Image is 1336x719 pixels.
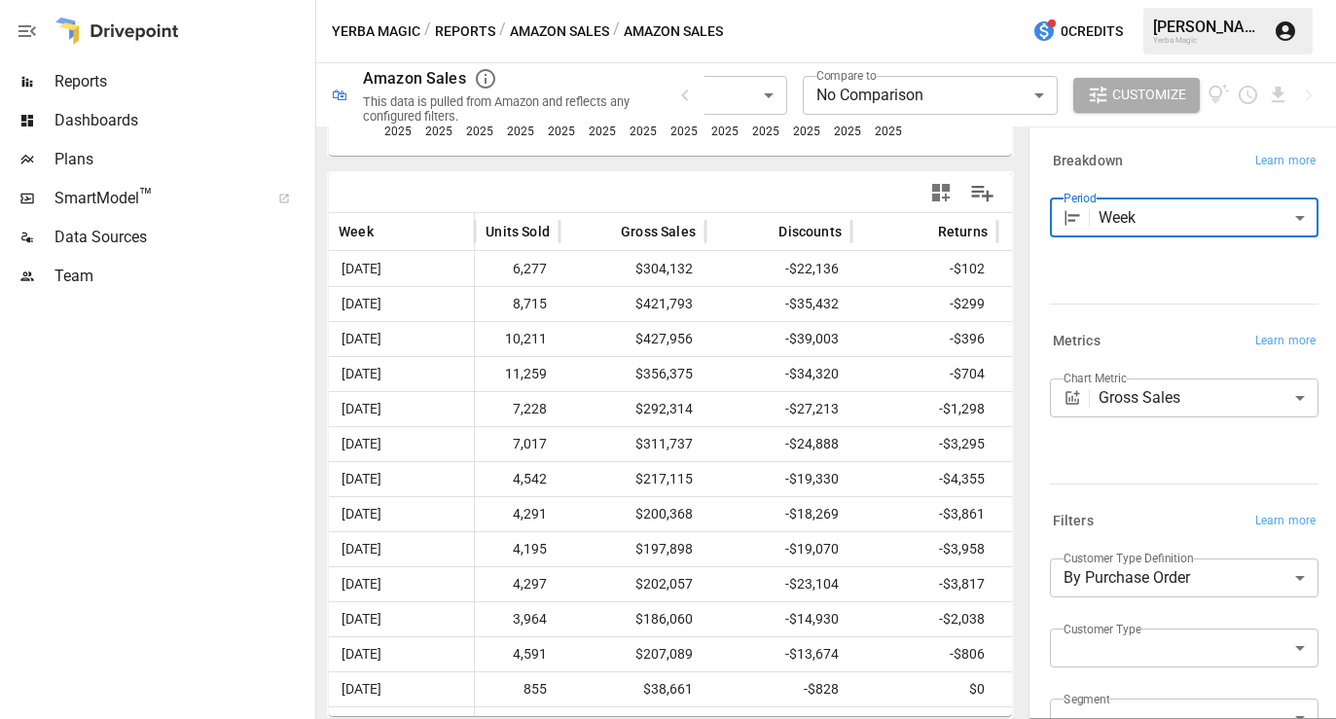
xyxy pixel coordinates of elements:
[548,125,575,138] text: 2025
[499,19,506,44] div: /
[376,218,403,245] button: Sort
[1007,357,1134,391] span: $321,351
[1007,252,1134,286] span: $281,894
[139,184,153,208] span: ™
[486,222,550,241] span: Units Sold
[621,222,696,241] span: Gross Sales
[339,252,384,286] span: [DATE]
[54,226,311,249] span: Data Sources
[861,357,988,391] span: -$704
[423,392,550,426] span: 7,228
[424,19,431,44] div: /
[1007,672,1134,706] span: $37,834
[54,148,311,171] span: Plans
[670,125,698,138] text: 2025
[423,462,550,496] span: 4,542
[715,357,842,391] span: -$34,320
[816,67,877,84] label: Compare to
[861,497,988,531] span: -$3,861
[938,222,988,241] span: Returns
[1007,462,1134,496] span: $193,430
[960,171,1004,215] button: Manage Columns
[1255,512,1316,531] span: Learn more
[1073,78,1200,113] button: Customize
[569,252,696,286] span: $304,132
[861,567,988,601] span: -$3,817
[803,76,1058,115] div: No Comparison
[363,94,650,124] div: This data is pulled from Amazon and reflects any configured filters.
[1064,621,1141,637] label: Customer Type
[1007,392,1134,426] span: $263,803
[54,265,311,288] span: Team
[339,532,384,566] span: [DATE]
[569,497,696,531] span: $200,368
[339,672,384,706] span: [DATE]
[749,218,776,245] button: Sort
[1053,511,1094,532] h6: Filters
[466,125,493,138] text: 2025
[423,252,550,286] span: 6,277
[569,462,696,496] span: $217,115
[861,252,988,286] span: -$102
[1064,691,1109,707] label: Segment
[423,357,550,391] span: 11,259
[875,125,902,138] text: 2025
[569,322,696,356] span: $427,956
[1267,84,1289,106] button: Download report
[1007,322,1134,356] span: $388,557
[569,357,696,391] span: $356,375
[715,322,842,356] span: -$39,003
[423,532,550,566] span: 4,195
[54,109,311,132] span: Dashboards
[510,19,609,44] button: Amazon Sales
[715,567,842,601] span: -$23,104
[793,125,820,138] text: 2025
[339,287,384,321] span: [DATE]
[384,125,412,138] text: 2025
[569,672,696,706] span: $38,661
[423,567,550,601] span: 4,297
[339,357,384,391] span: [DATE]
[861,532,988,566] span: -$3,958
[1153,36,1262,45] div: Yerba Magic
[711,125,739,138] text: 2025
[507,125,534,138] text: 2025
[1237,84,1259,106] button: Schedule report
[332,19,420,44] button: Yerba Magic
[1007,567,1134,601] span: $175,136
[861,672,988,706] span: $0
[715,672,842,706] span: -$828
[1007,602,1134,636] span: $169,093
[1064,550,1194,566] label: Customer Type Definition
[592,218,619,245] button: Sort
[54,187,257,210] span: SmartModel
[861,462,988,496] span: -$4,355
[339,602,384,636] span: [DATE]
[834,125,861,138] text: 2025
[339,567,384,601] span: [DATE]
[1053,151,1123,172] h6: Breakdown
[715,392,842,426] span: -$27,213
[715,462,842,496] span: -$19,330
[339,637,384,671] span: [DATE]
[715,637,842,671] span: -$13,674
[339,392,384,426] span: [DATE]
[861,602,988,636] span: -$2,038
[613,19,620,44] div: /
[569,427,696,461] span: $311,737
[569,392,696,426] span: $292,314
[1064,190,1097,206] label: Period
[1255,152,1316,171] span: Learn more
[339,322,384,356] span: [DATE]
[423,637,550,671] span: 4,591
[1099,198,1318,237] div: Week
[1025,14,1131,50] button: 0Credits
[1007,637,1134,671] span: $192,609
[425,125,452,138] text: 2025
[715,287,842,321] span: -$35,432
[423,497,550,531] span: 4,291
[423,672,550,706] span: 855
[715,497,842,531] span: -$18,269
[715,427,842,461] span: -$24,888
[569,602,696,636] span: $186,060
